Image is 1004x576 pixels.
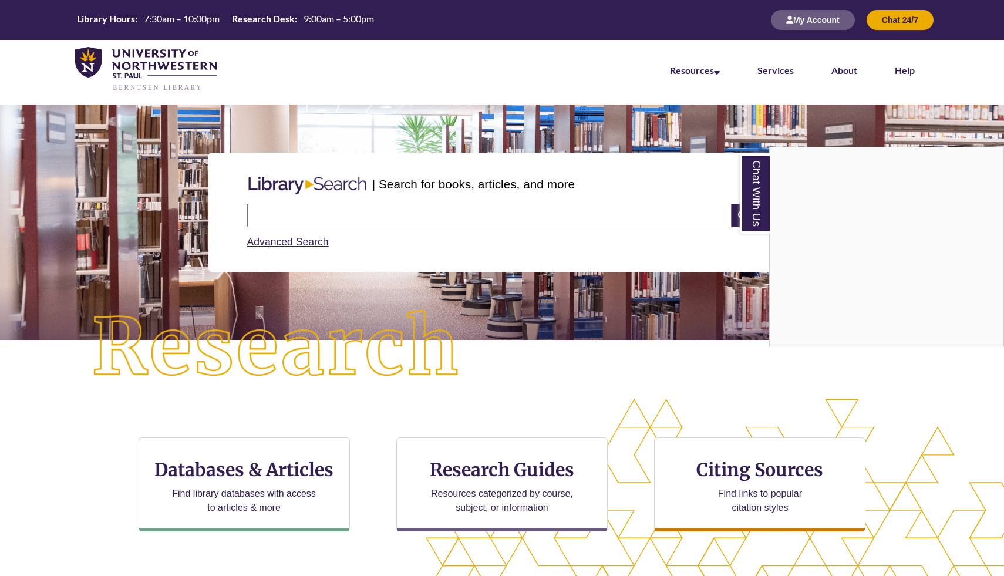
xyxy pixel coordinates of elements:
[670,65,720,76] a: Resources
[770,147,1003,346] iframe: Chat Widget
[75,47,217,92] img: UNWSP Library Logo
[769,147,1004,346] div: Chat With Us
[757,65,794,76] a: Services
[831,65,857,76] a: About
[740,153,770,234] a: Chat With Us
[895,65,915,76] a: Help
